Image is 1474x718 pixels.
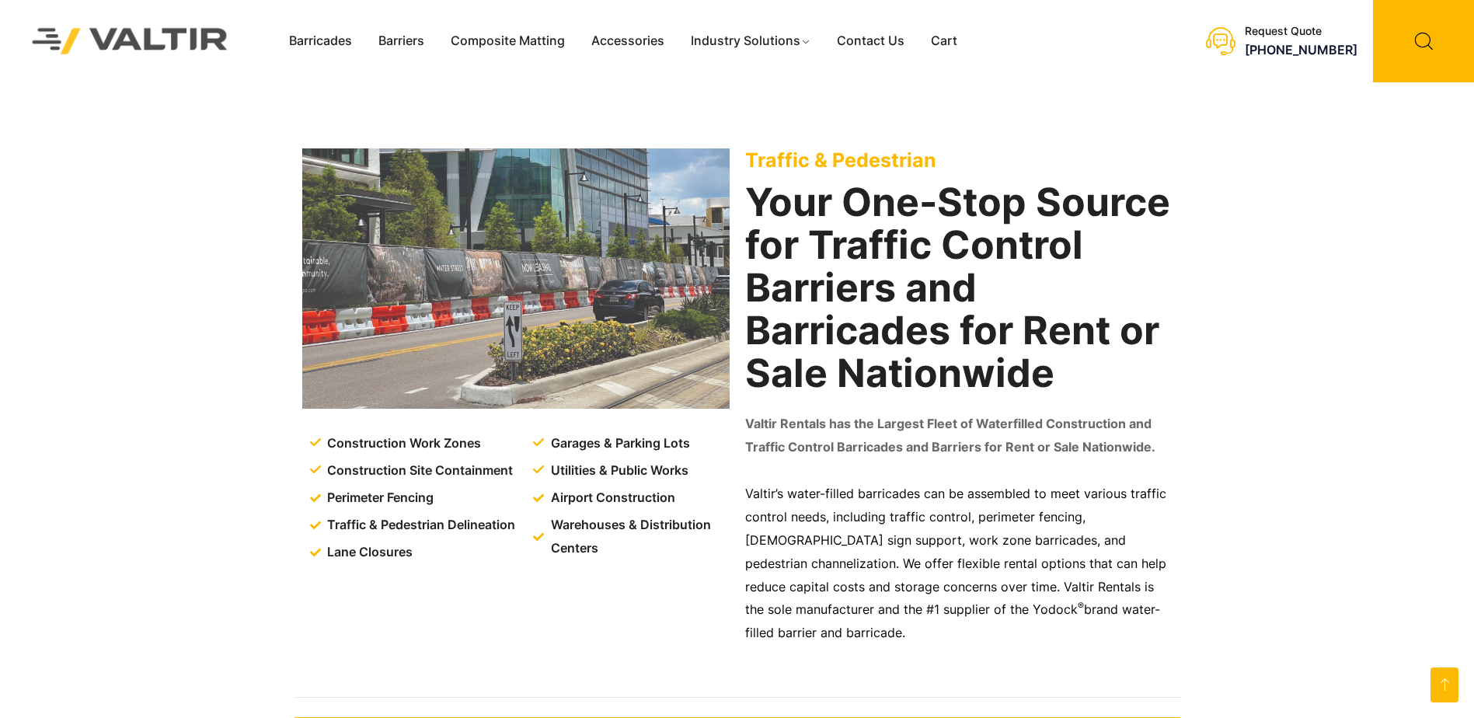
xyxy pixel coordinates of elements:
span: Construction Work Zones [323,432,481,455]
span: Warehouses & Distribution Centers [547,514,733,560]
h2: Your One-Stop Source for Traffic Control Barriers and Barricades for Rent or Sale Nationwide [745,181,1173,395]
a: Contact Us [824,30,918,53]
span: Perimeter Fencing [323,486,434,510]
span: Traffic & Pedestrian Delineation [323,514,515,537]
img: Valtir Rentals [12,8,249,75]
a: Barricades [276,30,365,53]
span: Garages & Parking Lots [547,432,690,455]
a: Go to top [1430,667,1458,702]
p: Traffic & Pedestrian [745,148,1173,172]
a: [PHONE_NUMBER] [1245,42,1357,58]
sup: ® [1078,600,1084,612]
a: Cart [918,30,970,53]
span: Construction Site Containment [323,459,513,483]
a: Industry Solutions [678,30,824,53]
p: Valtir’s water-filled barricades can be assembled to meet various traffic control needs, includin... [745,483,1173,645]
div: Request Quote [1245,25,1357,38]
a: Composite Matting [437,30,578,53]
a: Barriers [365,30,437,53]
a: Accessories [578,30,678,53]
span: Airport Construction [547,486,675,510]
span: Utilities & Public Works [547,459,688,483]
p: Valtir Rentals has the Largest Fleet of Waterfilled Construction and Traffic Control Barricades a... [745,413,1173,459]
span: Lane Closures [323,541,413,564]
